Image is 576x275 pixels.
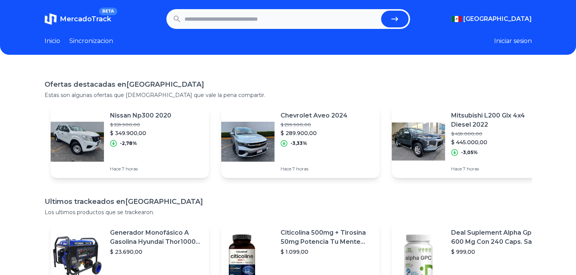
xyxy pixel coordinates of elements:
[110,166,171,172] p: Hace 7 horas
[60,15,111,23] span: MercadoTrack
[494,37,532,46] button: Iniciar sesion
[45,13,111,25] a: MercadoTrackBETA
[281,248,373,256] p: $ 1.099,00
[461,149,478,156] p: -3,05%
[45,37,60,46] a: Inicio
[281,111,348,120] p: Chevrolet Aveo 2024
[110,122,171,128] p: $ 359.900,00
[221,115,274,168] img: Featured image
[290,140,307,146] p: -3,33%
[281,122,348,128] p: $ 299.900,00
[110,228,203,246] p: Generador Monofásico A Gasolina Hyundai Thor10000 P 11.5 Kw
[110,111,171,120] p: Nissan Np300 2020
[463,14,532,24] span: [GEOGRAPHIC_DATA]
[451,111,544,129] p: Mitsubishi L200 Glx 4x4 Diesel 2022
[281,228,373,246] p: Citicolina 500mg + Tirosina 50mg Potencia Tu Mente (120caps) Sabor Sin Sabor
[451,16,462,22] img: Mexico
[110,129,171,137] p: $ 349.900,00
[392,115,445,168] img: Featured image
[45,196,532,207] h1: Ultimos trackeados en [GEOGRAPHIC_DATA]
[110,248,203,256] p: $ 23.690,00
[451,248,544,256] p: $ 999,00
[120,140,137,146] p: -2,78%
[281,129,348,137] p: $ 289.900,00
[45,13,57,25] img: MercadoTrack
[69,37,113,46] a: Sincronizacion
[45,79,532,90] h1: Ofertas destacadas en [GEOGRAPHIC_DATA]
[451,131,544,137] p: $ 459.000,00
[392,105,550,178] a: Featured imageMitsubishi L200 Glx 4x4 Diesel 2022$ 459.000,00$ 445.000,00-3,05%Hace 7 horas
[451,228,544,246] p: Deal Suplement Alpha Gpc 600 Mg Con 240 Caps. Salud Cerebral Sabor S/n
[51,105,209,178] a: Featured imageNissan Np300 2020$ 359.900,00$ 349.900,00-2,78%Hace 7 horas
[45,91,532,99] p: Estas son algunas ofertas que [DEMOGRAPHIC_DATA] que vale la pena compartir.
[221,105,380,178] a: Featured imageChevrolet Aveo 2024$ 299.900,00$ 289.900,00-3,33%Hace 7 horas
[51,115,104,168] img: Featured image
[99,8,117,15] span: BETA
[451,166,544,172] p: Hace 7 horas
[451,138,544,146] p: $ 445.000,00
[451,14,532,24] button: [GEOGRAPHIC_DATA]
[281,166,348,172] p: Hace 7 horas
[45,208,532,216] p: Los ultimos productos que se trackearon.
